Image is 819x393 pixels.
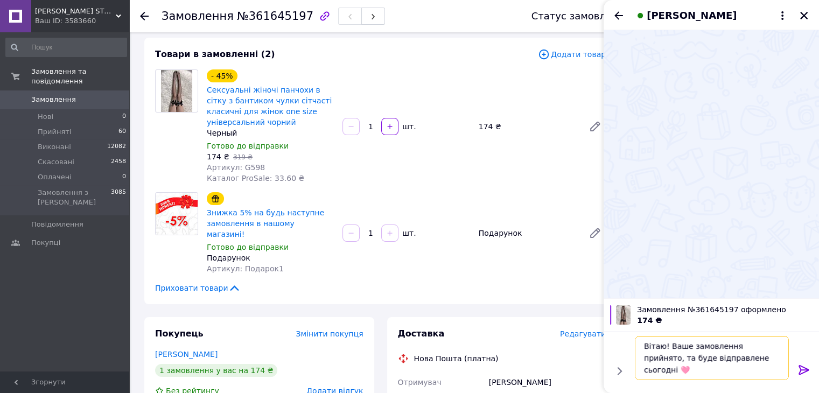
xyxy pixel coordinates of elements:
[584,222,606,244] a: Редагувати
[207,163,265,172] span: Артикул: G598
[616,305,631,325] img: 6307202081_w100_h100_seksualnye-zhenskie-chulki.jpg
[207,128,334,138] div: Черный
[634,9,789,23] button: [PERSON_NAME]
[111,188,126,207] span: 3085
[207,174,304,183] span: Каталог ProSale: 33.60 ₴
[612,9,625,22] button: Назад
[398,328,445,339] span: Доставка
[207,69,237,82] div: - 45%
[118,127,126,137] span: 60
[31,238,60,248] span: Покупці
[31,95,76,104] span: Замовлення
[38,127,71,137] span: Прийняті
[35,16,129,26] div: Ваш ID: 3583660
[237,10,313,23] span: №361645197
[155,350,218,359] a: [PERSON_NAME]
[400,228,417,238] div: шт.
[207,243,289,251] span: Готово до відправки
[5,38,127,57] input: Пошук
[560,329,606,338] span: Редагувати
[162,10,234,23] span: Замовлення
[531,11,631,22] div: Статус замовлення
[584,116,606,137] a: Редагувати
[38,188,111,207] span: Замовлення з [PERSON_NAME]
[296,329,363,338] span: Змінити покупця
[635,336,789,380] textarea: Вітаю! Ваше замовлення прийнято, та буде відправлене сьогодні 🩷
[122,172,126,182] span: 0
[122,112,126,122] span: 0
[207,152,229,161] span: 174 ₴
[207,142,289,150] span: Готово до відправки
[474,119,580,134] div: 174 ₴
[38,157,74,167] span: Скасовані
[400,121,417,132] div: шт.
[31,67,129,86] span: Замовлення та повідомлення
[38,142,71,152] span: Виконані
[612,364,626,378] button: Показати кнопки
[474,226,580,241] div: Подарунок
[411,353,501,364] div: Нова Пошта (платна)
[207,252,334,263] div: Подарунок
[155,49,275,59] span: Товари в замовленні (2)
[207,264,284,273] span: Артикул: Подарок1
[207,208,324,238] a: Знижка 5% на будь наступне замовлення в нашому магазині!
[155,364,277,377] div: 1 замовлення у вас на 174 ₴
[161,70,193,112] img: Сексуальні жіночі панчохи в сітку з бантиком чулки сітчасті класичні для жінок one size універсал...
[538,48,606,60] span: Додати товар
[38,112,53,122] span: Нові
[155,328,204,339] span: Покупець
[107,142,126,152] span: 12082
[156,193,198,235] img: Знижка 5% на будь наступне замовлення в нашому магазині!
[647,9,737,23] span: [PERSON_NAME]
[140,11,149,22] div: Повернутися назад
[31,220,83,229] span: Повідомлення
[797,9,810,22] button: Закрити
[155,283,241,293] span: Приховати товари
[637,304,813,315] span: Замовлення №361645197 оформлено
[637,316,662,325] span: 174 ₴
[233,153,253,161] span: 319 ₴
[38,172,72,182] span: Оплачені
[35,6,116,16] span: ROZZY STORE
[398,378,442,387] span: Отримувач
[207,86,332,127] a: Сексуальні жіночі панчохи в сітку з бантиком чулки сітчасті класичні для жінок one size універсал...
[111,157,126,167] span: 2458
[487,373,608,392] div: [PERSON_NAME]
